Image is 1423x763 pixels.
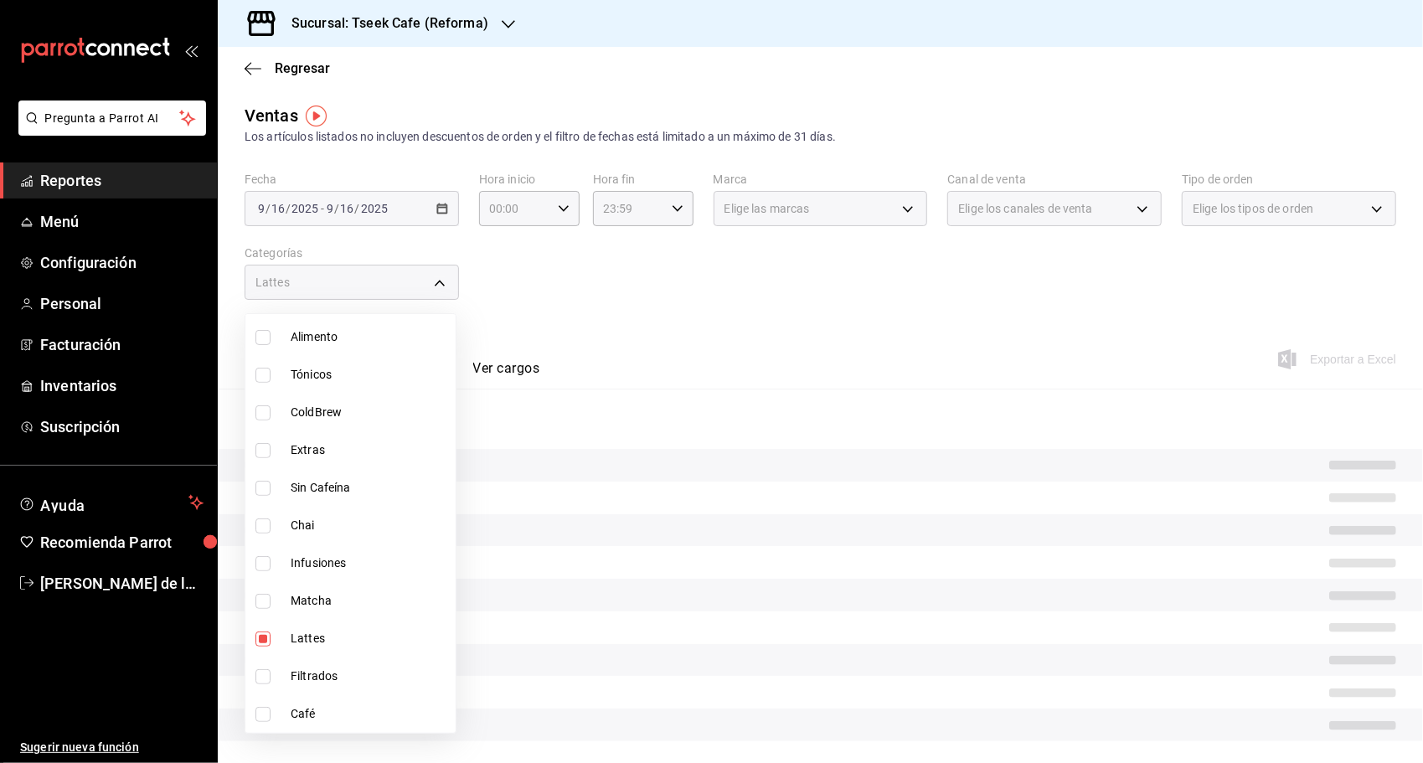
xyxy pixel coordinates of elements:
[291,328,449,346] span: Alimento
[291,366,449,384] span: Tónicos
[306,106,327,126] img: Tooltip marker
[291,592,449,610] span: Matcha
[291,630,449,647] span: Lattes
[291,479,449,497] span: Sin Cafeína
[291,404,449,421] span: ColdBrew
[291,705,449,723] span: Café
[291,517,449,534] span: Chai
[291,441,449,459] span: Extras
[291,668,449,685] span: Filtrados
[291,554,449,572] span: Infusiones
